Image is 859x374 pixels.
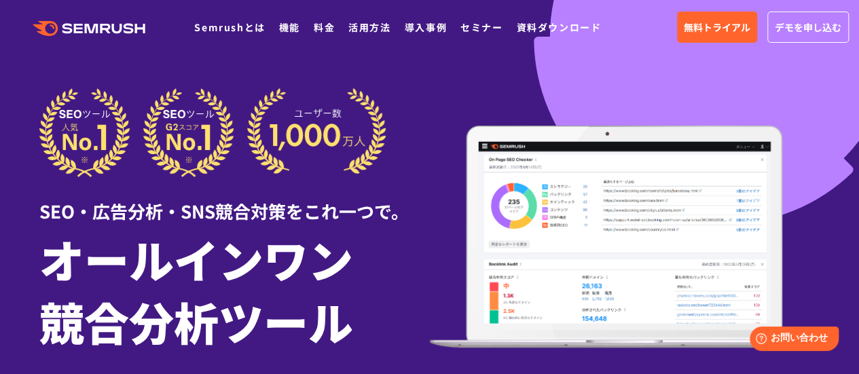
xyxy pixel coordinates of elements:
[767,12,849,43] a: デモを申し込む
[194,20,265,34] a: Semrushとは
[775,20,841,35] span: デモを申し込む
[677,12,757,43] a: 無料トライアル
[738,321,844,359] iframe: Help widget launcher
[684,20,750,35] span: 無料トライアル
[460,20,502,34] a: セミナー
[405,20,447,34] a: 導入事例
[39,227,430,352] h1: オールインワン 競合分析ツール
[314,20,335,34] a: 料金
[39,177,430,224] div: SEO・広告分析・SNS競合対策をこれ一つで。
[348,20,390,34] a: 活用方法
[279,20,300,34] a: 機能
[516,20,601,34] a: 資料ダウンロード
